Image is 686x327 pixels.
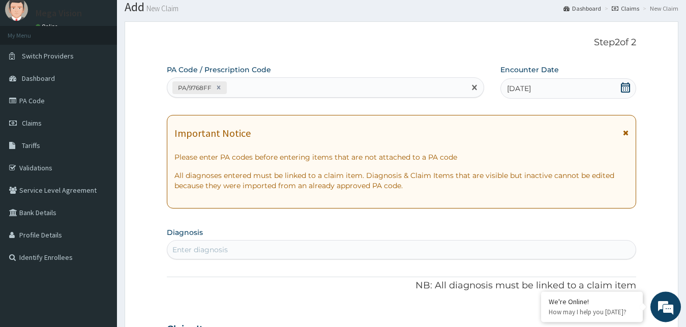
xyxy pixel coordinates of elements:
[167,65,271,75] label: PA Code / Prescription Code
[175,82,213,94] div: PA/9768FF
[640,4,678,13] li: New Claim
[507,83,531,94] span: [DATE]
[167,37,637,48] p: Step 2 of 2
[174,128,251,139] h1: Important Notice
[36,23,60,30] a: Online
[174,152,629,162] p: Please enter PA codes before entering items that are not attached to a PA code
[19,51,41,76] img: d_794563401_company_1708531726252_794563401
[167,279,637,292] p: NB: All diagnosis must be linked to a claim item
[22,118,42,128] span: Claims
[59,99,140,201] span: We're online!
[612,4,639,13] a: Claims
[549,308,635,316] p: How may I help you today?
[22,51,74,61] span: Switch Providers
[5,219,194,254] textarea: Type your message and hit 'Enter'
[22,74,55,83] span: Dashboard
[167,5,191,29] div: Minimize live chat window
[22,141,40,150] span: Tariffs
[500,65,559,75] label: Encounter Date
[167,227,203,237] label: Diagnosis
[563,4,601,13] a: Dashboard
[36,9,82,18] p: Mega Vision
[172,245,228,255] div: Enter diagnosis
[125,1,678,14] h1: Add
[144,5,178,12] small: New Claim
[549,297,635,306] div: We're Online!
[174,170,629,191] p: All diagnoses entered must be linked to a claim item. Diagnosis & Claim Items that are visible bu...
[53,57,171,70] div: Chat with us now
